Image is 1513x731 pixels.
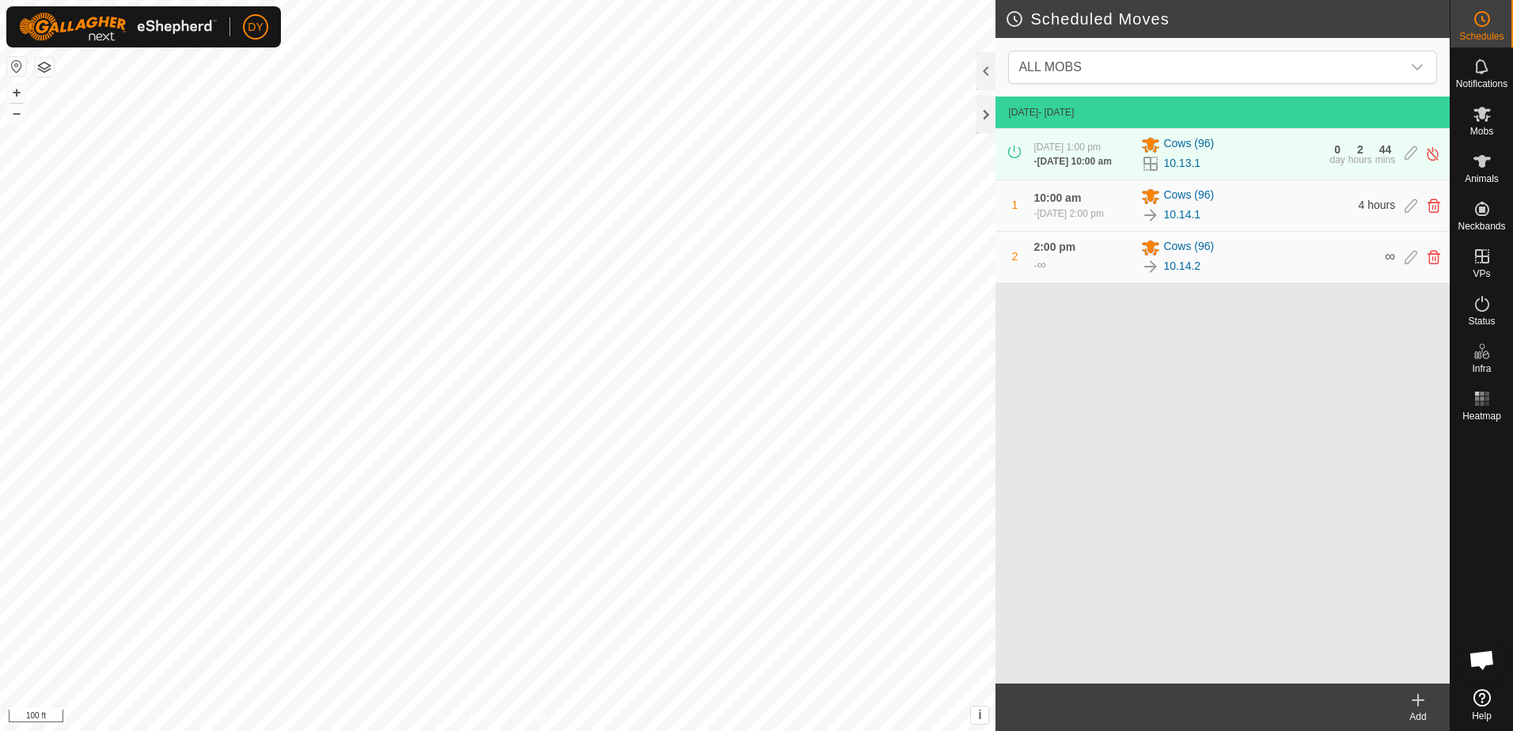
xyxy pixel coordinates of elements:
[7,83,26,102] button: +
[1163,238,1214,257] span: Cows (96)
[1037,258,1045,271] span: ∞
[1008,107,1038,118] span: [DATE]
[1033,142,1100,153] span: [DATE] 1:00 pm
[1163,187,1214,206] span: Cows (96)
[1163,155,1200,172] a: 10.13.1
[7,104,26,123] button: –
[248,19,263,36] span: DY
[1141,257,1160,276] img: To
[7,57,26,76] button: Reset Map
[1375,155,1395,165] div: mins
[1012,199,1018,211] span: 1
[1459,32,1504,41] span: Schedules
[1037,156,1111,167] span: [DATE] 10:00 am
[1470,127,1493,136] span: Mobs
[1348,155,1372,165] div: hours
[1033,256,1045,275] div: -
[1472,364,1491,373] span: Infra
[1456,79,1507,89] span: Notifications
[1468,316,1495,326] span: Status
[1329,155,1344,165] div: day
[1033,154,1111,169] div: -
[978,708,981,722] span: i
[1033,241,1075,253] span: 2:00 pm
[1005,9,1450,28] h2: Scheduled Moves
[1359,199,1396,211] span: 4 hours
[1033,191,1081,204] span: 10:00 am
[1458,222,1505,231] span: Neckbands
[514,710,560,725] a: Contact Us
[1357,144,1363,155] div: 2
[435,710,495,725] a: Privacy Policy
[971,706,988,724] button: i
[1037,208,1103,219] span: [DATE] 2:00 pm
[1141,206,1160,225] img: To
[1018,60,1081,74] span: ALL MOBS
[1379,144,1392,155] div: 44
[1465,174,1499,184] span: Animals
[1425,146,1440,162] img: Turn off schedule move
[1401,51,1433,83] div: dropdown trigger
[1163,258,1200,275] a: 10.14.2
[1450,683,1513,727] a: Help
[19,13,217,41] img: Gallagher Logo
[1012,250,1018,263] span: 2
[1472,711,1492,721] span: Help
[1386,710,1450,724] div: Add
[1038,107,1074,118] span: - [DATE]
[35,58,54,77] button: Map Layers
[1163,206,1200,223] a: 10.14.1
[1334,144,1340,155] div: 0
[1163,135,1214,154] span: Cows (96)
[1458,636,1506,684] div: Open chat
[1473,269,1490,278] span: VPs
[1462,411,1501,421] span: Heatmap
[1012,51,1401,83] span: ALL MOBS
[1385,248,1395,264] span: ∞
[1033,206,1103,221] div: -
